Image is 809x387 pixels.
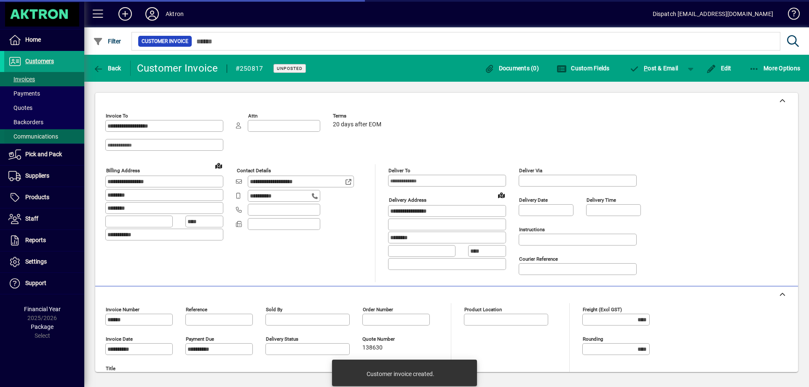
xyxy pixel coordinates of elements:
mat-label: Instructions [519,227,545,232]
button: Post & Email [625,61,683,76]
span: Unposted [277,66,303,71]
app-page-header-button: Back [84,61,131,76]
span: Suppliers [25,172,49,179]
div: Customer Invoice [137,61,218,75]
a: Reports [4,230,84,251]
span: Package [31,323,54,330]
span: Filter [93,38,121,45]
span: Quote number [362,336,413,342]
mat-label: Invoice number [106,307,139,312]
a: Knowledge Base [782,2,798,29]
a: Backorders [4,115,84,129]
span: Support [25,280,46,286]
mat-label: Delivery status [266,336,298,342]
div: #250817 [236,62,263,75]
span: Backorders [8,119,43,125]
mat-label: Title [106,366,115,371]
a: Suppliers [4,165,84,187]
span: 138630 [362,344,383,351]
button: Custom Fields [555,61,612,76]
mat-label: Attn [248,113,257,119]
span: Quotes [8,104,32,111]
span: Back [93,65,121,72]
span: P [644,65,648,72]
mat-label: Product location [464,307,502,312]
a: Pick and Pack [4,144,84,165]
a: View on map [495,188,508,202]
a: Staff [4,208,84,230]
a: Home [4,29,84,51]
span: ost & Email [630,65,678,72]
button: Back [91,61,123,76]
span: Documents (0) [484,65,539,72]
span: Edit [706,65,731,72]
span: Payments [8,90,40,97]
button: Documents (0) [482,61,541,76]
span: Terms [333,113,383,119]
span: Products [25,194,49,200]
span: Invoices [8,76,35,83]
a: Products [4,187,84,208]
mat-label: Deliver To [388,168,410,173]
a: Support [4,273,84,294]
span: Staff [25,215,38,222]
mat-label: Delivery time [587,197,616,203]
button: Filter [91,34,123,49]
a: Settings [4,251,84,272]
mat-label: Rounding [583,336,603,342]
a: Payments [4,86,84,101]
span: Reports [25,237,46,243]
mat-label: Courier Reference [519,256,558,262]
mat-label: Sold by [266,307,282,312]
span: Home [25,36,41,43]
span: Communications [8,133,58,140]
a: Communications [4,129,84,144]
div: Dispatch [EMAIL_ADDRESS][DOMAIN_NAME] [653,7,773,21]
mat-label: Payment due [186,336,214,342]
span: More Options [749,65,801,72]
a: Invoices [4,72,84,86]
span: Customers [25,58,54,64]
mat-label: Reference [186,307,207,312]
a: View on map [212,159,225,172]
a: Quotes [4,101,84,115]
button: Profile [139,6,166,21]
span: Settings [25,258,47,265]
span: Financial Year [24,306,61,312]
span: Custom Fields [557,65,610,72]
div: Aktron [166,7,184,21]
button: More Options [747,61,803,76]
mat-label: Freight (excl GST) [583,307,622,312]
mat-label: Invoice To [106,113,128,119]
span: Pick and Pack [25,151,62,157]
span: 20 days after EOM [333,121,381,128]
mat-label: Deliver via [519,168,542,173]
div: Customer invoice created. [367,370,434,378]
mat-label: Invoice date [106,336,133,342]
span: Customer Invoice [142,37,188,45]
button: Edit [704,61,734,76]
button: Add [112,6,139,21]
mat-label: Delivery date [519,197,548,203]
mat-label: Order number [363,307,393,312]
